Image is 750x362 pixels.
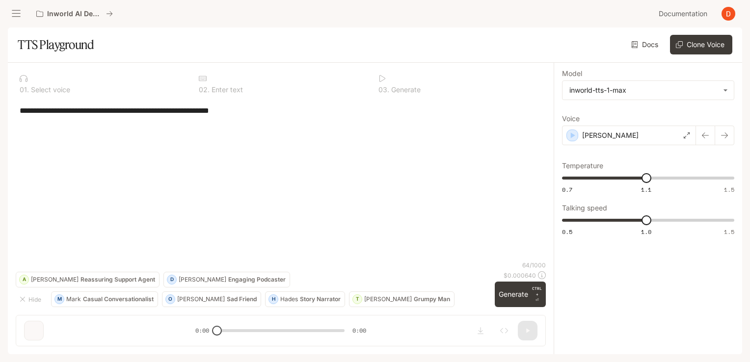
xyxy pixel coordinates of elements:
p: 0 2 . [199,86,210,93]
p: [PERSON_NAME] [179,277,226,283]
p: Sad Friend [227,296,257,302]
button: MMarkCasual Conversationalist [51,291,158,307]
p: Casual Conversationalist [83,296,154,302]
p: $ 0.000640 [504,271,536,280]
div: inworld-tts-1-max [569,85,718,95]
p: Engaging Podcaster [228,277,286,283]
button: Clone Voice [670,35,732,54]
img: User avatar [722,7,735,21]
p: 0 3 . [378,86,389,93]
button: open drawer [7,5,25,23]
button: GenerateCTRL +⏎ [495,282,546,307]
span: 0.5 [562,228,572,236]
button: O[PERSON_NAME]Sad Friend [162,291,261,307]
p: Grumpy Man [414,296,450,302]
span: 1.5 [724,228,734,236]
button: HHadesStory Narrator [265,291,345,307]
button: User avatar [719,4,738,24]
p: Enter text [210,86,243,93]
div: A [20,272,28,287]
button: All workspaces [32,4,117,24]
span: Documentation [659,8,707,20]
span: 1.0 [641,228,651,236]
button: A[PERSON_NAME]Reassuring Support Agent [16,272,160,287]
p: Inworld AI Demos [47,10,102,18]
p: [PERSON_NAME] [177,296,225,302]
a: Documentation [655,4,715,24]
h1: TTS Playground [18,35,94,54]
span: 1.1 [641,185,651,194]
div: T [353,291,362,307]
p: Story Narrator [300,296,341,302]
p: 0 1 . [20,86,29,93]
p: ⏎ [532,285,542,303]
p: CTRL + [532,285,542,297]
p: Talking speed [562,205,607,211]
div: M [55,291,64,307]
div: inworld-tts-1-max [562,81,734,100]
p: Voice [562,115,580,122]
p: Generate [389,86,421,93]
p: [PERSON_NAME] [364,296,412,302]
div: H [269,291,278,307]
div: D [167,272,176,287]
a: Docs [629,35,662,54]
p: [PERSON_NAME] [31,277,79,283]
span: 1.5 [724,185,734,194]
div: O [166,291,175,307]
button: D[PERSON_NAME]Engaging Podcaster [163,272,290,287]
button: Hide [16,291,47,307]
p: Select voice [29,86,70,93]
span: 0.7 [562,185,572,194]
p: Temperature [562,162,603,169]
p: Mark [66,296,81,302]
p: Model [562,70,582,77]
p: Hades [280,296,298,302]
p: Reassuring Support Agent [80,277,155,283]
p: [PERSON_NAME] [582,130,639,140]
button: T[PERSON_NAME]Grumpy Man [349,291,455,307]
